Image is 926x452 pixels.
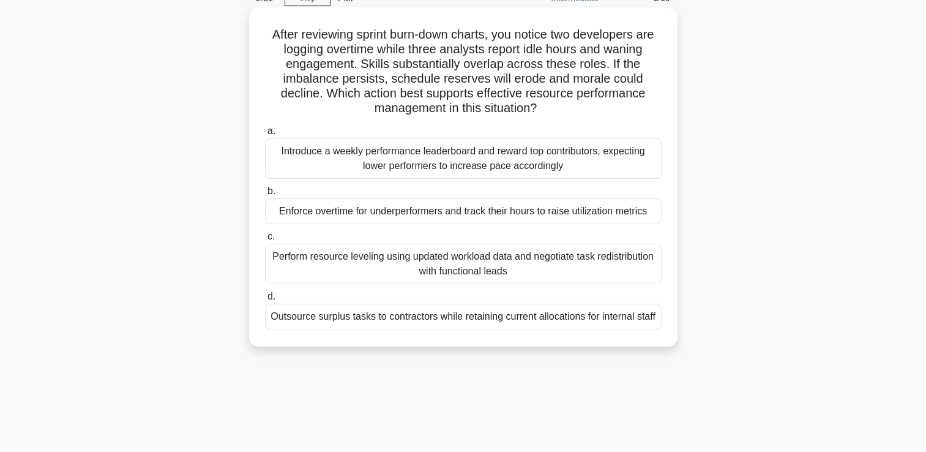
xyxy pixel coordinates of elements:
div: Enforce overtime for underperformers and track their hours to raise utilization metrics [265,198,662,224]
span: c. [267,231,275,241]
span: d. [267,291,275,301]
div: Perform resource leveling using updated workload data and negotiate task redistribution with func... [265,244,662,284]
h5: After reviewing sprint burn-down charts, you notice two developers are logging overtime while thr... [264,27,663,116]
span: a. [267,126,275,136]
div: Outsource surplus tasks to contractors while retaining current allocations for internal staff [265,304,662,330]
div: Introduce a weekly performance leaderboard and reward top contributors, expecting lower performer... [265,138,662,179]
span: b. [267,186,275,196]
